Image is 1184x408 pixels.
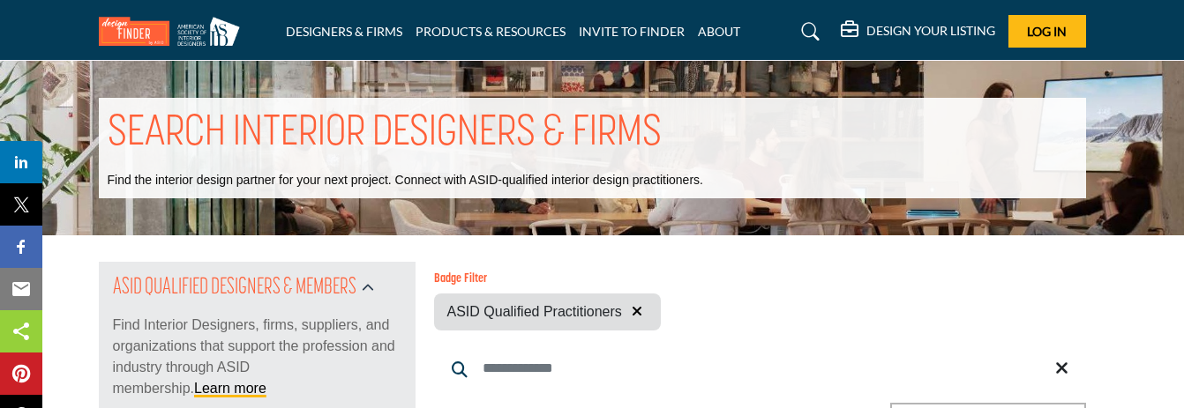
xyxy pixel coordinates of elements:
[108,172,703,189] p: Find the interior design partner for your next project. Connect with ASID-qualified interior desi...
[99,17,249,46] img: Site Logo
[698,24,740,39] a: ABOUT
[113,315,401,399] p: Find Interior Designers, firms, suppliers, and organizations that support the profession and indu...
[108,107,662,161] h1: SEARCH INTERIOR DESIGNERS & FIRMS
[416,24,566,39] a: PRODUCTS & RESOURCES
[841,21,995,42] div: DESIGN YOUR LISTING
[113,272,356,304] h2: ASID QUALIFIED DESIGNERS & MEMBERS
[447,301,622,323] span: ASID Qualified Practitioners
[1027,24,1067,39] span: Log In
[784,18,831,46] a: Search
[579,24,685,39] a: INVITE TO FINDER
[286,24,402,39] a: DESIGNERS & FIRMS
[194,381,266,396] a: Learn more
[866,23,995,39] h5: DESIGN YOUR LISTING
[434,272,661,287] h6: Badge Filter
[1008,15,1086,48] button: Log In
[434,347,1086,389] input: Search Keyword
